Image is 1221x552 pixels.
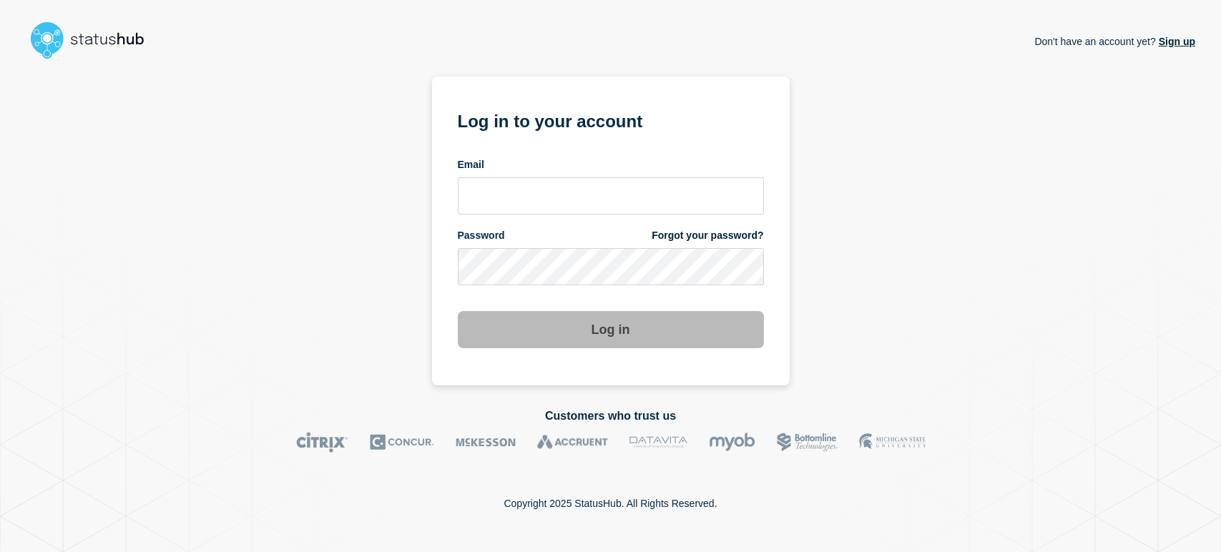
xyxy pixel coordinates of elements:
[458,107,764,133] h1: Log in to your account
[859,432,926,453] img: MSU logo
[652,229,763,242] a: Forgot your password?
[370,432,434,453] img: Concur logo
[458,158,484,172] span: Email
[504,498,717,509] p: Copyright 2025 StatusHub. All Rights Reserved.
[456,432,516,453] img: McKesson logo
[777,432,838,453] img: Bottomline logo
[537,432,608,453] img: Accruent logo
[26,410,1195,423] h2: Customers who trust us
[458,177,764,215] input: email input
[296,432,348,453] img: Citrix logo
[629,432,687,453] img: DataVita logo
[458,311,764,348] button: Log in
[458,229,505,242] span: Password
[26,17,162,63] img: StatusHub logo
[1034,24,1195,59] p: Don't have an account yet?
[1156,36,1195,47] a: Sign up
[458,248,764,285] input: password input
[709,432,755,453] img: myob logo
